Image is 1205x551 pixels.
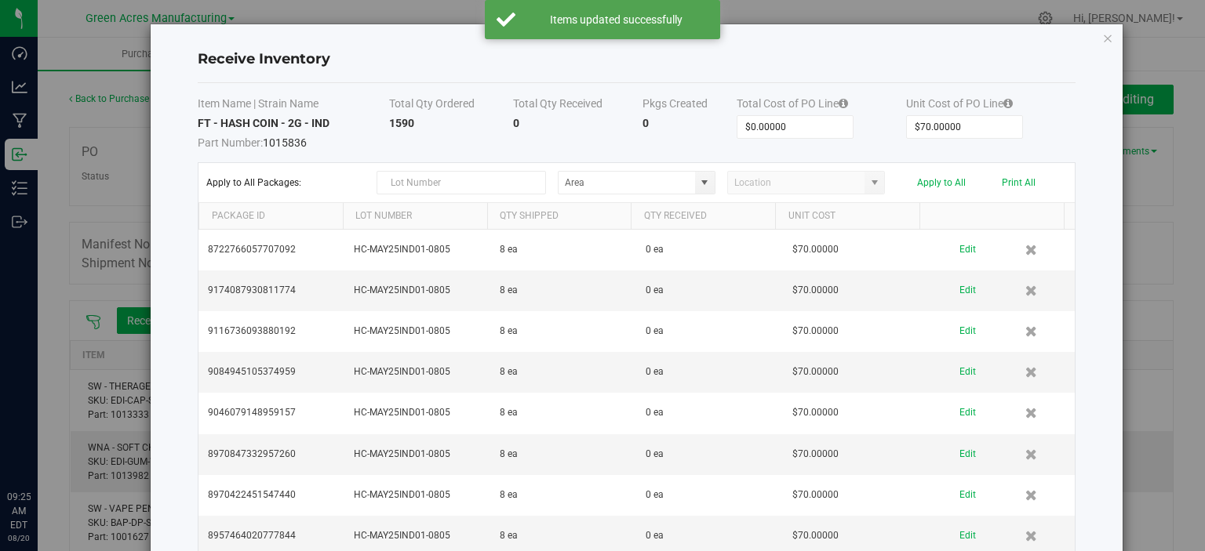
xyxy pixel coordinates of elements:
[559,172,695,194] input: Area
[631,203,775,230] th: Qty Received
[1102,28,1113,47] button: Close modal
[198,393,344,433] td: 9046079148959157
[959,317,976,345] button: Edit
[490,352,636,393] td: 8 ea
[389,96,513,115] th: Total Qty Ordered
[524,12,708,27] div: Items updated successfully
[198,96,389,115] th: Item Name | Strain Name
[959,440,976,468] button: Edit
[16,426,63,473] iframe: Resource center
[783,352,929,393] td: $70.00000
[917,177,966,188] button: Apply to All
[959,358,976,386] button: Edit
[906,96,1076,115] th: Unit Cost of PO Line
[959,236,976,263] button: Edit
[839,98,848,109] i: Specifying a total cost will update all package costs.
[490,270,636,311] td: 8 ea
[198,136,263,149] span: Part Number:
[343,203,487,230] th: Lot Number
[783,311,929,352] td: $70.00000
[198,203,343,230] th: Package Id
[490,230,636,270] td: 8 ea
[783,434,929,475] td: $70.00000
[636,270,782,311] td: 0 ea
[959,277,976,304] button: Edit
[344,475,490,516] td: HC-MAY25IND01-0805
[959,481,976,509] button: Edit
[959,399,976,426] button: Edit
[636,393,782,433] td: 0 ea
[907,116,1022,138] input: Unit Cost
[344,270,490,311] td: HC-MAY25IND01-0805
[1003,98,1013,109] i: Specifying a total cost will update all package costs.
[490,311,636,352] td: 8 ea
[643,117,649,129] strong: 0
[783,230,929,270] td: $70.00000
[198,352,344,393] td: 9084945105374959
[643,96,737,115] th: Pkgs Created
[513,117,519,129] strong: 0
[206,177,364,188] span: Apply to All Packages:
[344,393,490,433] td: HC-MAY25IND01-0805
[344,434,490,475] td: HC-MAY25IND01-0805
[344,230,490,270] td: HC-MAY25IND01-0805
[198,49,1076,70] h4: Receive Inventory
[1002,177,1036,188] button: Print All
[344,311,490,352] td: HC-MAY25IND01-0805
[783,475,929,516] td: $70.00000
[198,117,329,129] strong: FT - HASH COIN - 2G - IND
[490,475,636,516] td: 8 ea
[389,117,414,129] strong: 1590
[959,522,976,549] button: Edit
[636,311,782,352] td: 0 ea
[198,434,344,475] td: 8970847332957260
[377,171,546,194] input: Lot Number
[198,311,344,352] td: 9116736093880192
[636,434,782,475] td: 0 ea
[783,393,929,433] td: $70.00000
[513,96,643,115] th: Total Qty Received
[636,352,782,393] td: 0 ea
[198,230,344,270] td: 8722766057707092
[490,393,636,433] td: 8 ea
[783,270,929,311] td: $70.00000
[636,230,782,270] td: 0 ea
[344,352,490,393] td: HC-MAY25IND01-0805
[198,131,389,150] span: 1015836
[490,434,636,475] td: 8 ea
[737,96,906,115] th: Total Cost of PO Line
[636,475,782,516] td: 0 ea
[775,203,919,230] th: Unit Cost
[737,116,853,138] input: Total Cost
[198,475,344,516] td: 8970422451547440
[487,203,632,230] th: Qty Shipped
[198,270,344,311] td: 9174087930811774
